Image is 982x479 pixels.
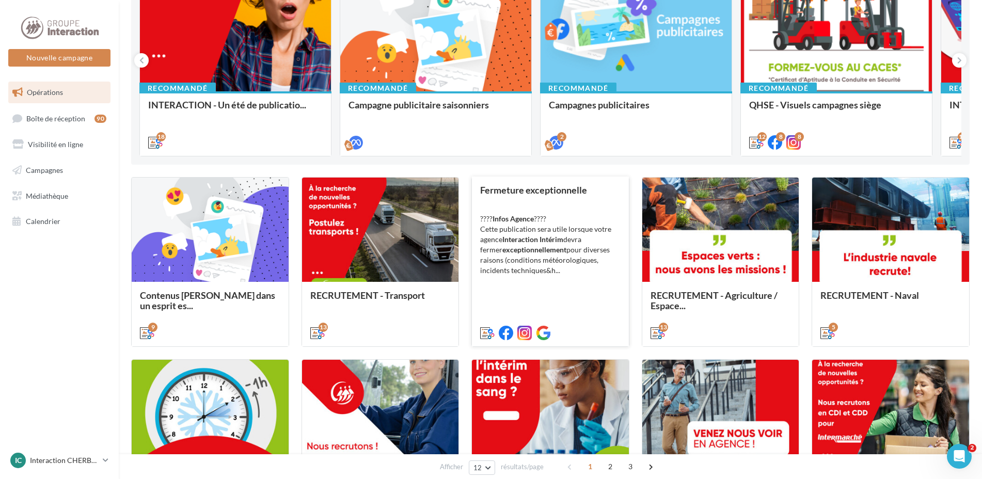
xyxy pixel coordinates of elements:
[30,455,99,466] p: Interaction CHERBOURG
[6,82,113,103] a: Opérations
[659,323,668,332] div: 13
[493,214,534,223] strong: Infos Agence
[501,462,544,472] span: résultats/page
[602,458,619,475] span: 2
[6,185,113,207] a: Médiathèque
[349,99,489,110] span: Campagne publicitaire saisonniers
[502,245,566,254] strong: exceptionnellement
[319,323,328,332] div: 13
[6,159,113,181] a: Campagnes
[140,290,275,311] span: Contenus [PERSON_NAME] dans un esprit es...
[502,235,563,244] strong: Interaction Intérim
[15,455,22,466] span: IC
[8,49,110,67] button: Nouvelle campagne
[26,191,68,200] span: Médiathèque
[757,132,767,141] div: 12
[27,88,63,97] span: Opérations
[651,290,778,311] span: RECRUTEMENT - Agriculture / Espace...
[148,323,157,332] div: 9
[749,99,881,110] span: QHSE - Visuels campagnes siège
[776,132,785,141] div: 8
[6,134,113,155] a: Visibilité en ligne
[310,290,425,301] span: RECRUTEMENT - Transport
[440,462,463,472] span: Afficher
[139,83,216,94] div: Recommandé
[540,83,616,94] div: Recommandé
[8,451,110,470] a: IC Interaction CHERBOURG
[6,107,113,130] a: Boîte de réception90
[156,132,166,141] div: 18
[582,458,598,475] span: 1
[469,460,495,475] button: 12
[28,140,83,149] span: Visibilité en ligne
[94,115,106,123] div: 90
[549,99,650,110] span: Campagnes publicitaires
[6,211,113,232] a: Calendrier
[795,132,804,141] div: 8
[26,114,85,122] span: Boîte de réception
[473,464,482,472] span: 12
[622,458,639,475] span: 3
[958,132,967,141] div: 12
[26,166,63,174] span: Campagnes
[557,132,566,141] div: 2
[968,444,976,452] span: 2
[480,214,621,276] div: ???? ???? Cette publication sera utile lorsque votre agence devra fermer pour diverses raisons (c...
[26,217,60,226] span: Calendrier
[148,99,306,110] span: INTERACTION - Un été de publicatio...
[947,444,972,469] iframe: Intercom live chat
[340,83,416,94] div: Recommandé
[820,290,919,301] span: RECRUTEMENT - Naval
[740,83,817,94] div: Recommandé
[829,323,838,332] div: 5
[480,184,587,196] span: Fermeture exceptionnelle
